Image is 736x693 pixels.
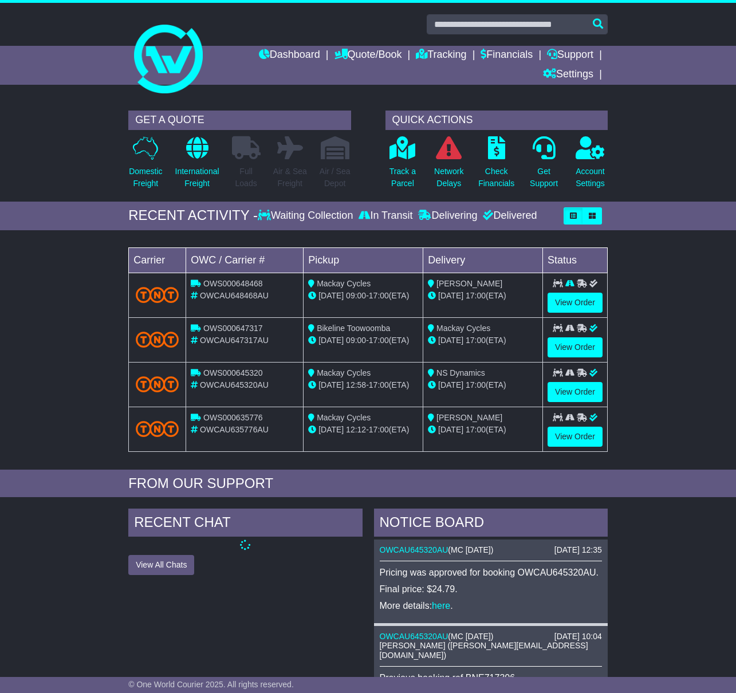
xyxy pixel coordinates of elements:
[548,293,603,313] a: View Order
[186,247,304,273] td: OWC / Carrier #
[128,475,608,492] div: FROM OUR SUPPORT
[304,247,423,273] td: Pickup
[200,425,269,434] span: OWCAU635776AU
[548,427,603,447] a: View Order
[308,424,418,436] div: - (ETA)
[380,600,602,611] p: More details: .
[451,545,491,554] span: MC [DATE]
[380,545,602,555] div: ( )
[273,166,307,190] p: Air & Sea Freight
[346,380,366,389] span: 12:58
[423,247,543,273] td: Delivery
[259,46,320,65] a: Dashboard
[129,166,162,190] p: Domestic Freight
[529,136,558,196] a: GetSupport
[385,111,608,130] div: QUICK ACTIONS
[380,545,448,554] a: OWCAU645320AU
[200,291,269,300] span: OWCAU648468AU
[317,279,371,288] span: Mackay Cycles
[380,641,588,660] span: [PERSON_NAME] ([PERSON_NAME][EMAIL_ADDRESS][DOMAIN_NAME])
[438,291,463,300] span: [DATE]
[428,334,538,346] div: (ETA)
[308,379,418,391] div: - (ETA)
[318,425,344,434] span: [DATE]
[575,136,605,196] a: AccountSettings
[438,425,463,434] span: [DATE]
[136,376,179,392] img: TNT_Domestic.png
[543,247,608,273] td: Status
[380,632,602,641] div: ( )
[576,166,605,190] p: Account Settings
[548,382,603,402] a: View Order
[136,287,179,302] img: TNT_Domestic.png
[374,509,608,540] div: NOTICE BOARD
[466,380,486,389] span: 17:00
[438,380,463,389] span: [DATE]
[129,247,186,273] td: Carrier
[203,413,263,422] span: OWS000635776
[466,291,486,300] span: 17:00
[128,111,351,130] div: GET A QUOTE
[317,413,371,422] span: Mackay Cycles
[428,424,538,436] div: (ETA)
[203,279,263,288] span: OWS000648468
[436,324,490,333] span: Mackay Cycles
[136,332,179,347] img: TNT_Domestic.png
[543,65,593,85] a: Settings
[451,632,491,641] span: MC [DATE]
[416,46,466,65] a: Tracking
[554,632,602,641] div: [DATE] 10:04
[346,425,366,434] span: 12:12
[203,368,263,377] span: OWS000645320
[432,601,450,611] a: here
[128,509,362,540] div: RECENT CHAT
[369,425,389,434] span: 17:00
[175,136,220,196] a: InternationalFreight
[317,368,371,377] span: Mackay Cycles
[438,336,463,345] span: [DATE]
[466,425,486,434] span: 17:00
[232,166,261,190] p: Full Loads
[436,413,502,422] span: [PERSON_NAME]
[415,210,480,222] div: Delivering
[128,680,294,689] span: © One World Courier 2025. All rights reserved.
[346,336,366,345] span: 09:00
[346,291,366,300] span: 09:00
[318,336,344,345] span: [DATE]
[308,334,418,346] div: - (ETA)
[203,324,263,333] span: OWS000647317
[428,379,538,391] div: (ETA)
[320,166,351,190] p: Air / Sea Depot
[200,336,269,345] span: OWCAU647317AU
[478,166,514,190] p: Check Financials
[380,632,448,641] a: OWCAU645320AU
[434,136,464,196] a: NetworkDelays
[380,567,602,578] p: Pricing was approved for booking OWCAU645320AU.
[258,210,356,222] div: Waiting Collection
[547,46,593,65] a: Support
[318,380,344,389] span: [DATE]
[369,336,389,345] span: 17:00
[434,166,463,190] p: Network Delays
[369,380,389,389] span: 17:00
[389,166,416,190] p: Track a Parcel
[308,290,418,302] div: - (ETA)
[554,545,602,555] div: [DATE] 12:35
[530,166,558,190] p: Get Support
[128,555,194,575] button: View All Chats
[369,291,389,300] span: 17:00
[548,337,603,357] a: View Order
[478,136,515,196] a: CheckFinancials
[318,291,344,300] span: [DATE]
[436,279,502,288] span: [PERSON_NAME]
[317,324,390,333] span: Bikeline Toowoomba
[356,210,415,222] div: In Transit
[480,210,537,222] div: Delivered
[200,380,269,389] span: OWCAU645320AU
[428,290,538,302] div: (ETA)
[175,166,219,190] p: International Freight
[380,584,602,594] p: Final price: $24.79.
[334,46,402,65] a: Quote/Book
[481,46,533,65] a: Financials
[466,336,486,345] span: 17:00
